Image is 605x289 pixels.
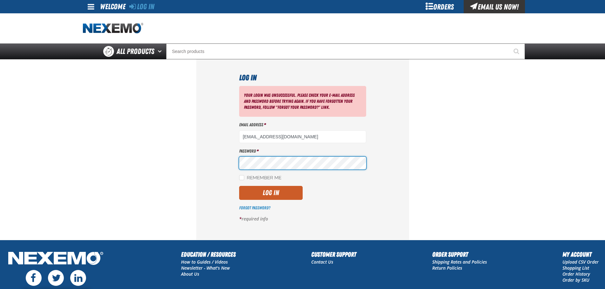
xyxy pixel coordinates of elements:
a: Log In [129,2,154,11]
a: Forgot Password? [239,205,270,210]
a: Shopping List [562,265,589,271]
a: Shipping Rates and Policies [432,259,487,265]
a: Home [83,23,143,34]
div: Your login was unsuccessful. Please check your e-mail address and password before trying again. I... [239,86,366,117]
a: Order by SKU [562,277,589,283]
span: All Products [117,46,154,57]
a: Upload CSV Order [562,259,599,265]
p: required info [239,216,366,222]
img: Nexemo Logo [6,250,105,268]
h2: Customer Support [311,250,356,259]
button: Start Searching [509,43,525,59]
h2: My Account [562,250,599,259]
h1: Log In [239,72,366,83]
input: Search [166,43,525,59]
a: Order History [562,271,590,277]
a: Newsletter - What's New [181,265,230,271]
a: About Us [181,271,199,277]
h2: Order Support [432,250,487,259]
h2: Education / Resources [181,250,236,259]
a: How to Guides / Videos [181,259,228,265]
button: Open All Products pages [156,43,166,59]
label: Remember Me [239,175,281,181]
label: Password [239,148,366,154]
button: Log In [239,186,303,200]
label: Email Address [239,122,366,128]
input: Remember Me [239,175,244,180]
a: Return Policies [432,265,462,271]
img: Nexemo logo [83,23,143,34]
a: Contact Us [311,259,333,265]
